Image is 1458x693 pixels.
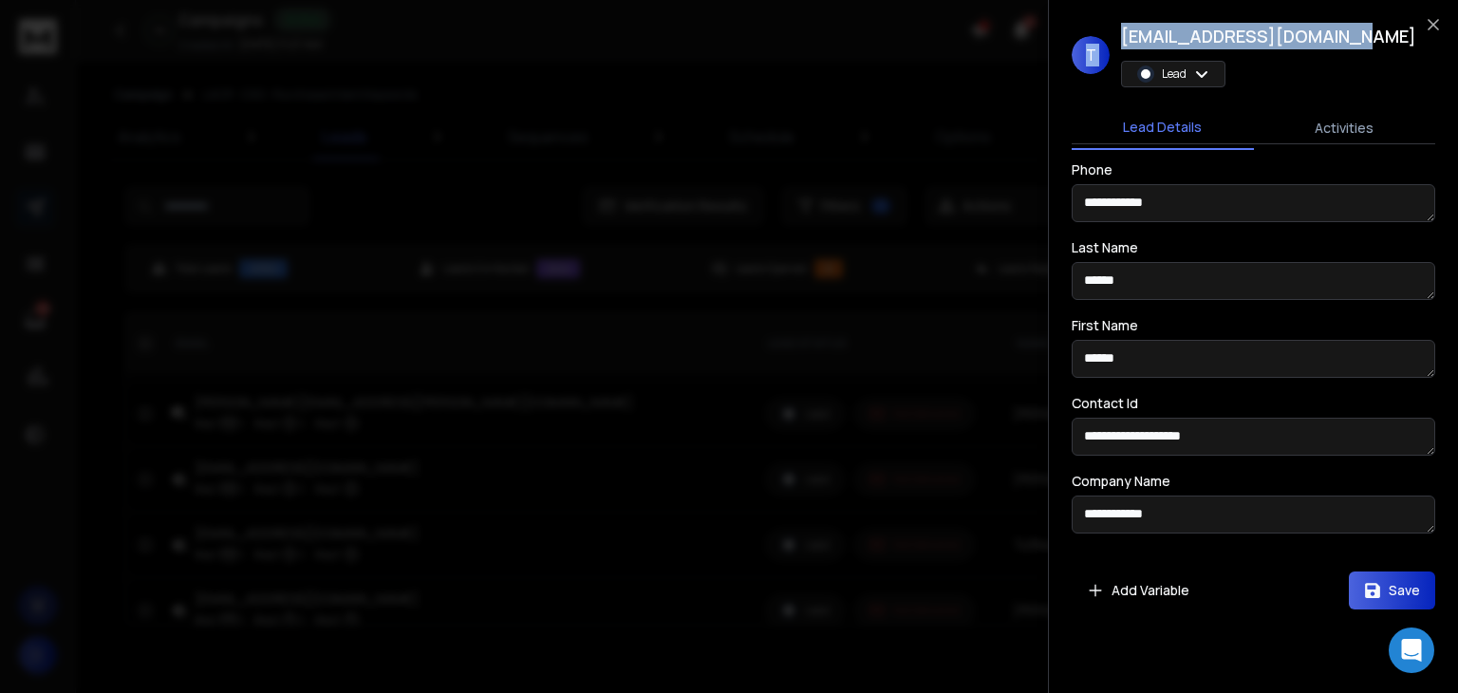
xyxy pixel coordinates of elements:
[1072,163,1112,177] label: Phone
[1254,107,1436,149] button: Activities
[1072,571,1205,609] button: Add Variable
[1072,36,1110,74] span: T
[1121,23,1416,49] h1: [EMAIL_ADDRESS][DOMAIN_NAME]
[1072,397,1138,410] label: Contact Id
[1072,106,1254,150] button: Lead Details
[1072,319,1138,332] label: First Name
[1072,241,1138,254] label: Last Name
[1162,66,1187,82] p: Lead
[1389,627,1434,673] div: Open Intercom Messenger
[1072,475,1170,488] label: Company Name
[1349,571,1435,609] button: Save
